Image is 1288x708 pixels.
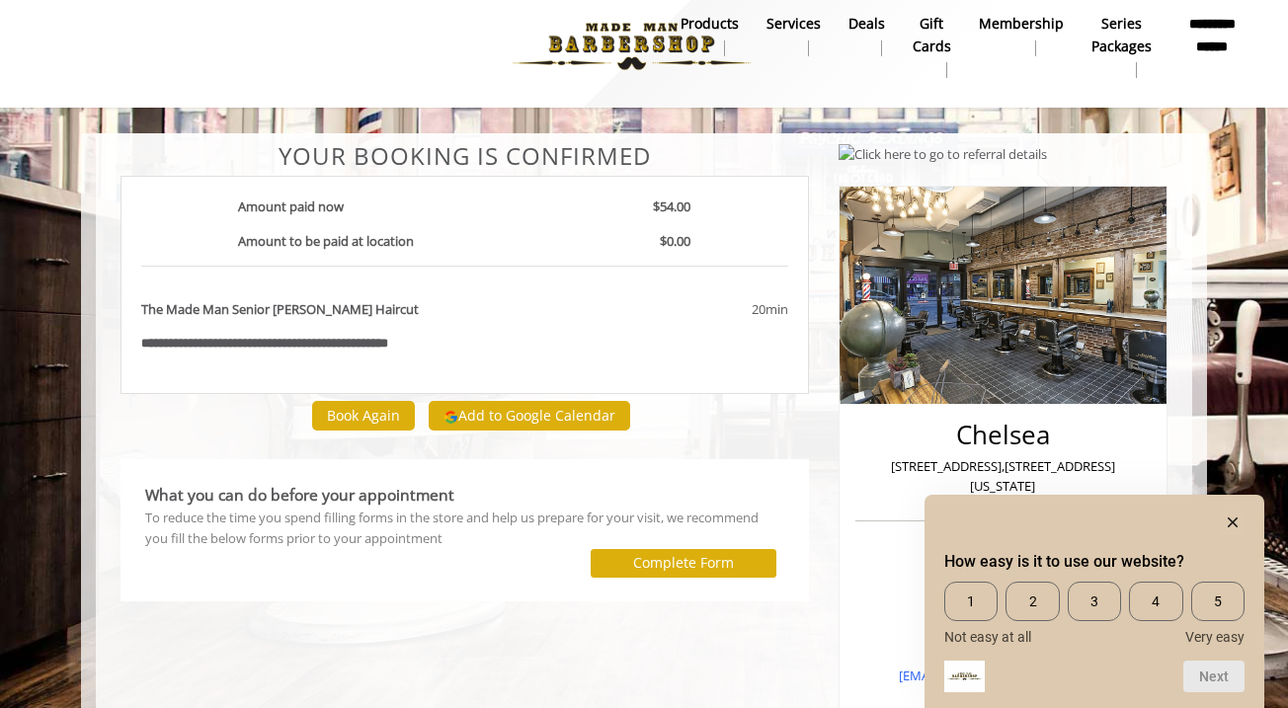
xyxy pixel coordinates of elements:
[899,667,1107,684] a: [EMAIL_ADDRESS][DOMAIN_NAME]
[1129,582,1182,621] span: 4
[860,548,1145,562] h3: Phone
[1068,582,1121,621] span: 3
[899,10,965,83] a: Gift cardsgift cards
[944,629,1031,645] span: Not easy at all
[1185,629,1245,645] span: Very easy
[667,10,753,61] a: Productsproducts
[944,511,1245,692] div: How easy is it to use our website? Select an option from 1 to 5, with 1 being Not easy at all and...
[429,401,630,431] button: Add to Google Calendar
[1191,582,1245,621] span: 5
[944,582,1245,645] div: How easy is it to use our website? Select an option from 1 to 5, with 1 being Not easy at all and...
[238,197,344,215] b: Amount paid now
[1006,582,1059,621] span: 2
[1078,10,1166,83] a: Series packagesSeries packages
[848,13,885,35] b: Deals
[681,13,739,35] b: products
[766,13,821,35] b: Services
[591,549,776,578] button: Complete Form
[839,144,1047,165] img: Click here to go to referral details
[592,299,787,320] div: 20min
[141,299,419,320] b: The Made Man Senior [PERSON_NAME] Haircut
[860,421,1145,449] h2: Chelsea
[145,508,784,549] div: To reduce the time you spend filling forms in the store and help us prepare for your visit, we re...
[965,10,1078,61] a: MembershipMembership
[835,10,899,61] a: DealsDeals
[238,232,414,250] b: Amount to be paid at location
[979,13,1064,35] b: Membership
[121,143,809,169] center: Your Booking is confirmed
[660,232,690,250] b: $0.00
[944,582,998,621] span: 1
[1221,511,1245,534] button: Hide survey
[753,10,835,61] a: ServicesServices
[860,638,1145,652] h3: Email
[944,550,1245,574] h2: How easy is it to use our website? Select an option from 1 to 5, with 1 being Not easy at all and...
[913,13,951,57] b: gift cards
[145,484,454,506] b: What you can do before your appointment
[633,555,734,571] label: Complete Form
[1183,661,1245,692] button: Next question
[653,197,690,215] b: $54.00
[1091,13,1152,57] b: Series packages
[312,401,415,430] button: Book Again
[860,456,1145,498] p: [STREET_ADDRESS],[STREET_ADDRESS][US_STATE]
